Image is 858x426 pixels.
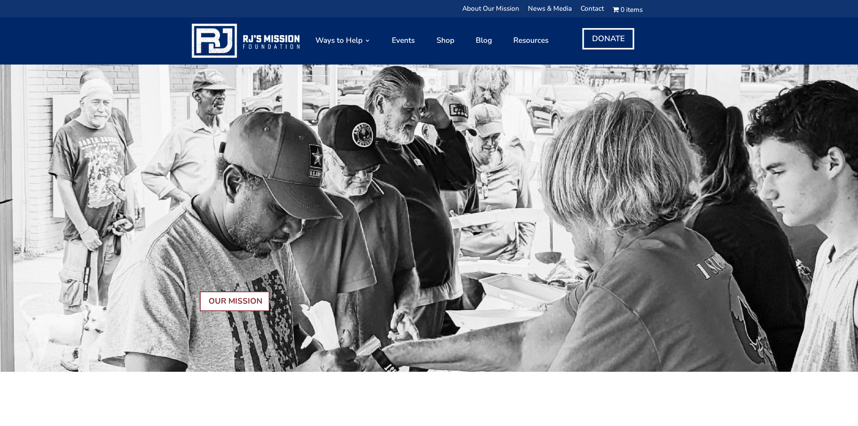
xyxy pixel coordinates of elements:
span: 0 items [621,7,643,13]
a: Contact [581,6,604,16]
a: About Our Mission [462,6,519,16]
a: DONATE [583,28,634,49]
i: Cart [613,5,621,14]
a: News & Media [528,6,572,16]
a: Ways to Help [315,21,370,60]
a: Resources [513,21,549,60]
a: Cart0 items [613,6,643,16]
a: Events [392,21,415,60]
a: OUR MISSION [200,291,270,311]
a: Shop [437,21,454,60]
a: Blog [476,21,492,60]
